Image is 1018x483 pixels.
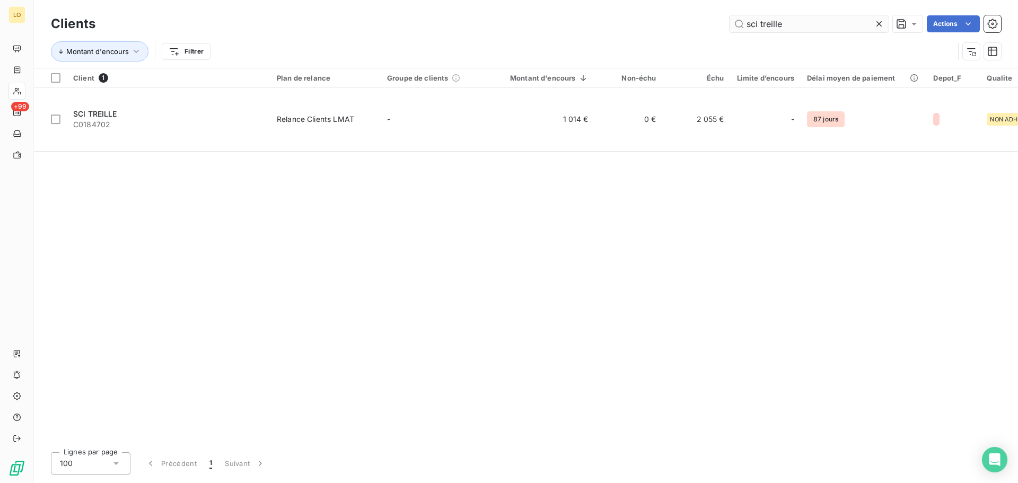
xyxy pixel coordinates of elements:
[73,119,264,130] span: C0184702
[669,74,724,82] div: Échu
[203,452,218,475] button: 1
[99,73,108,83] span: 1
[51,41,148,62] button: Montant d'encours
[807,111,845,127] span: 87 jours
[663,87,731,152] td: 2 055 €
[933,74,974,82] div: Depot_F
[8,6,25,23] div: LO
[990,116,1017,122] span: NON ADH
[60,458,73,469] span: 100
[73,109,117,118] span: SCI TREILLE
[73,74,94,82] span: Client
[162,43,210,60] button: Filtrer
[8,460,25,477] img: Logo LeanPay
[387,74,449,82] span: Groupe de clients
[737,74,794,82] div: Limite d’encours
[139,452,203,475] button: Précédent
[218,452,272,475] button: Suivant
[791,114,794,125] span: -
[277,114,354,125] div: Relance Clients LMAT
[491,87,595,152] td: 1 014 €
[601,74,656,82] div: Non-échu
[387,115,390,124] span: -
[927,15,980,32] button: Actions
[595,87,663,152] td: 0 €
[982,447,1007,472] div: Open Intercom Messenger
[11,102,29,111] span: +99
[277,74,374,82] div: Plan de relance
[209,458,212,469] span: 1
[51,14,95,33] h3: Clients
[66,47,129,56] span: Montant d'encours
[807,74,920,82] div: Délai moyen de paiement
[730,15,889,32] input: Rechercher
[497,74,589,82] div: Montant d'encours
